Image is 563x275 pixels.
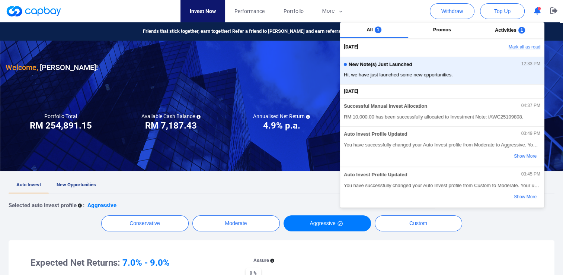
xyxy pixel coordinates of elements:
span: Friends that stick together, earn together! Refer a friend to [PERSON_NAME] and earn referral rew... [143,28,372,35]
h3: RM 7,187.43 [145,120,197,132]
button: Top Up Successful03:33 PMWe received your top up of RM 10,000.00. Please wait up to 3 business da... [340,208,544,248]
button: Conservative [101,215,189,231]
button: Mark all as read [464,41,544,54]
span: New Opportunities [57,182,96,187]
span: 03:45 PM [521,172,540,177]
span: Promos [433,27,451,32]
h5: Available Cash Balance [141,113,201,120]
span: [DATE] [344,88,358,95]
button: New Note(s) Just Launched12:33 PMHi, we have just launched some new opportunities. [340,57,544,85]
p: Assure [253,257,269,265]
span: 04:37 PM [521,103,540,108]
span: Hi, we have just launched some new opportunities. [344,71,540,79]
span: Successful Manual Invest Allocation [344,104,427,109]
button: Auto Invest Profile Updated03:49 PMYou have successfully changed your Auto Invest profile from Mo... [340,126,544,167]
span: Welcome, [6,63,38,72]
h5: Annualised Net Return [253,113,310,120]
span: 7.0% - 9.0% [122,257,170,268]
button: Top Up [480,3,525,19]
span: You have successfully changed your Auto Invest profile from Custom to Moderate. Your updated profile [344,182,540,189]
h3: Expected Net Returns: [31,257,233,269]
span: Activities [495,27,516,33]
h3: RM 254,891.15 [30,120,92,132]
span: New Note(s) Just Launched [349,62,412,67]
h3: [PERSON_NAME] ! [6,61,98,73]
span: 1 [375,26,382,33]
span: Auto Invest Profile Updated [344,132,407,137]
h3: 4.9% p.a. [263,120,300,132]
button: Withdraw [430,3,474,19]
span: 12:33 PM [521,61,540,67]
span: Performance [234,7,265,15]
button: All1 [340,22,408,38]
h5: Portfolio Total [44,113,77,120]
p: Aggressive [87,201,116,210]
p: : [83,201,84,210]
span: All [367,27,373,32]
span: Auto Invest [16,182,41,187]
button: Show More [482,150,540,163]
span: [DATE] [344,43,358,51]
p: Selected auto invest profile [9,201,77,210]
button: Auto Invest Profile Updated03:45 PMYou have successfully changed your Auto Invest profile from Cu... [340,167,544,208]
button: Show More [482,191,540,203]
span: RM 10,000.00 has been successfully allocated to Investment Note: iAWC25109808. [344,113,540,121]
button: Aggressive [284,215,371,231]
span: Top Up [494,7,511,15]
button: Activities1 [476,22,544,38]
button: Custom [375,215,462,231]
button: Successful Manual Invest Allocation04:37 PMRM 10,000.00 has been successfully allocated to Invest... [340,98,544,126]
span: Portfolio [283,7,303,15]
span: Auto Invest Profile Updated [344,172,407,178]
button: Promos [408,22,476,38]
span: 03:49 PM [521,131,540,136]
span: You have successfully changed your Auto Invest profile from Moderate to Aggressive. Your updated pro [344,141,540,149]
span: 1 [518,27,525,34]
button: Moderate [192,215,280,231]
